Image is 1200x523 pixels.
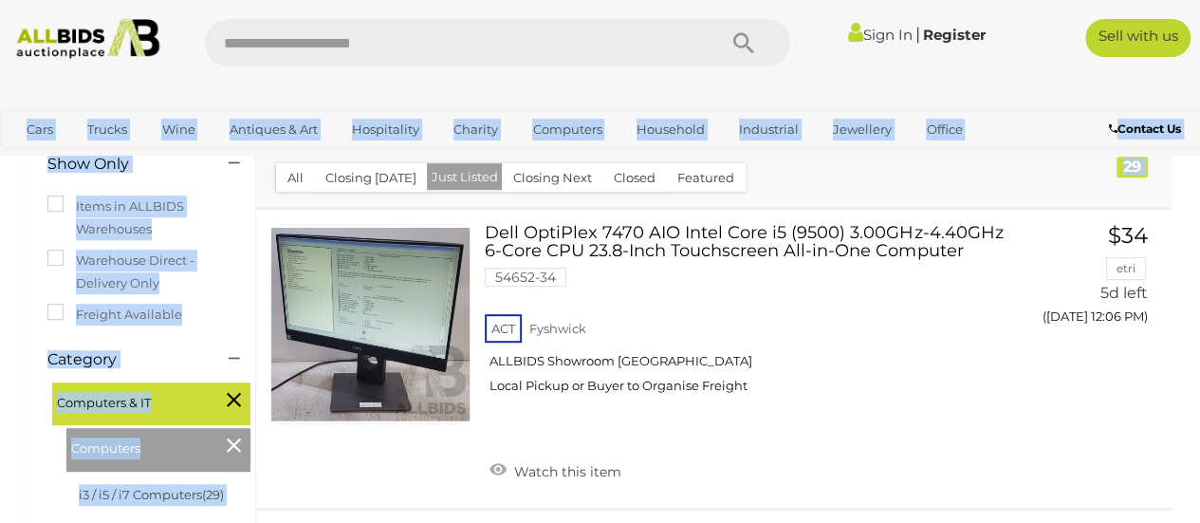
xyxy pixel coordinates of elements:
[217,114,330,145] a: Antiques & Art
[923,26,986,44] a: Register
[71,433,213,459] span: Computers
[276,163,315,193] button: All
[502,163,603,193] button: Closing Next
[1117,157,1148,177] div: 29
[427,163,503,191] button: Just Listed
[1085,19,1191,57] a: Sell with us
[47,156,200,173] h4: Show Only
[9,19,167,59] img: Allbids.com.au
[602,163,667,193] button: Closed
[727,114,811,145] a: Industrial
[499,224,1005,409] a: Dell OptiPlex 7470 AIO Intel Core i5 (9500) 3.00GHz-4.40GHz 6-Core CPU 23.8-Inch Touchscreen All-...
[1109,121,1181,136] b: Contact Us
[57,387,199,414] span: Computers & IT
[1108,222,1148,249] span: $34
[47,196,236,240] label: Items in ALLBIDS Warehouses
[441,114,510,145] a: Charity
[485,456,626,484] a: Watch this item
[79,487,224,502] a: i3 / i5 / i7 Computers(29)
[624,114,717,145] a: Household
[821,114,904,145] a: Jewellery
[915,24,920,45] span: |
[202,487,224,502] span: (29)
[666,163,746,193] button: Featured
[47,304,182,326] label: Freight Available
[848,26,913,44] a: Sign In
[75,114,139,145] a: Trucks
[47,250,236,294] label: Warehouse Direct - Delivery Only
[14,114,65,145] a: Cars
[149,114,207,145] a: Wine
[914,114,974,145] a: Office
[314,163,428,193] button: Closing [DATE]
[1109,119,1186,140] a: Contact Us
[520,114,614,145] a: Computers
[695,19,790,66] button: Search
[87,145,247,177] a: [GEOGRAPHIC_DATA]
[14,145,78,177] a: Sports
[509,463,621,480] span: Watch this item
[47,351,200,368] h4: Category
[340,114,432,145] a: Hospitality
[1033,224,1153,335] a: $34 etri 5d left ([DATE] 12:06 PM)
